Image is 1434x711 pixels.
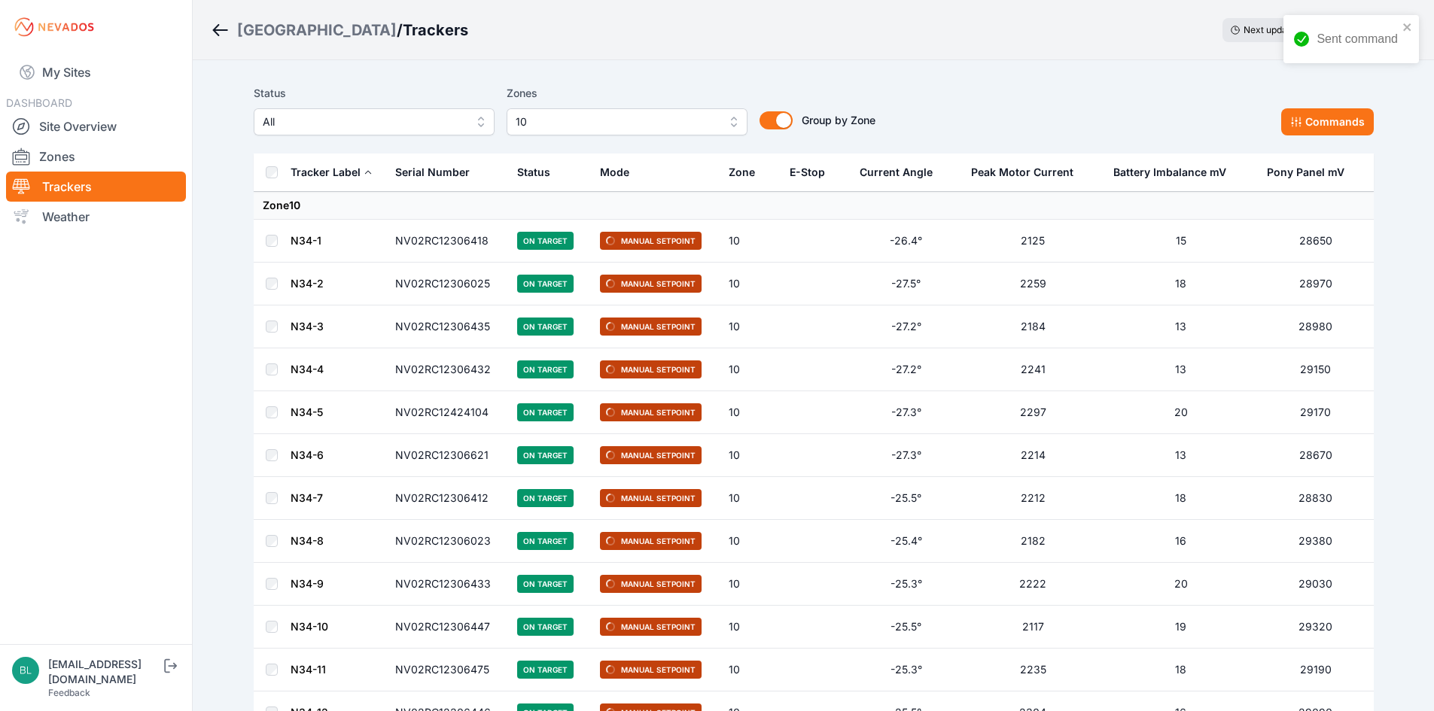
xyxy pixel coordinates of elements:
td: 10 [720,606,781,649]
span: / [397,20,403,41]
span: On Target [517,489,574,507]
td: 18 [1104,263,1258,305]
button: All [254,108,495,135]
td: NV02RC12306025 [386,263,508,305]
span: Manual Setpoint [600,446,702,464]
a: N34-11 [291,663,326,676]
td: 2184 [962,305,1104,348]
div: E-Stop [790,165,825,180]
div: Serial Number [395,165,470,180]
td: NV02RC12306432 [386,348,508,391]
td: 2297 [962,391,1104,434]
a: Zones [6,141,186,172]
span: DASHBOARD [6,96,72,109]
a: Weather [6,202,186,232]
span: On Target [517,403,574,421]
a: N34-2 [291,277,324,290]
button: Commands [1281,108,1374,135]
td: NV02RC12306621 [386,434,508,477]
a: Feedback [48,687,90,698]
td: -25.5° [851,606,961,649]
span: Manual Setpoint [600,275,702,293]
span: Group by Zone [802,114,875,126]
span: On Target [517,360,574,378]
div: Mode [600,165,629,180]
button: Serial Number [395,154,482,190]
td: 15 [1104,220,1258,263]
a: N34-5 [291,406,323,418]
td: 28650 [1258,220,1374,263]
div: Tracker Label [291,165,361,180]
span: On Target [517,275,574,293]
span: Manual Setpoint [600,232,702,250]
div: Sent command [1317,30,1398,48]
button: Status [517,154,562,190]
button: Zone [729,154,767,190]
td: 10 [720,434,781,477]
td: 28830 [1258,477,1374,520]
td: 20 [1104,563,1258,606]
td: 2214 [962,434,1104,477]
nav: Breadcrumb [211,11,468,50]
td: 28670 [1258,434,1374,477]
td: 28980 [1258,305,1374,348]
td: -27.5° [851,263,961,305]
td: 18 [1104,649,1258,691]
td: 19 [1104,606,1258,649]
span: On Target [517,618,574,636]
div: Battery Imbalance mV [1113,165,1226,180]
td: -25.3° [851,563,961,606]
img: Nevados [12,15,96,39]
button: Current Angle [860,154,945,190]
td: -26.4° [851,220,961,263]
td: NV02RC12306418 [386,220,508,263]
span: Manual Setpoint [600,532,702,550]
td: 10 [720,391,781,434]
label: Status [254,84,495,102]
div: Zone [729,165,755,180]
img: blippencott@invenergy.com [12,657,39,684]
a: [GEOGRAPHIC_DATA] [237,20,397,41]
span: 10 [516,113,717,131]
a: N34-3 [291,320,324,333]
a: My Sites [6,54,186,90]
td: NV02RC12306023 [386,520,508,563]
button: Battery Imbalance mV [1113,154,1238,190]
button: Tracker Label [291,154,373,190]
a: N34-7 [291,491,323,504]
td: 29380 [1258,520,1374,563]
td: -27.3° [851,391,961,434]
button: E-Stop [790,154,837,190]
td: 13 [1104,434,1258,477]
span: On Target [517,661,574,679]
td: 20 [1104,391,1258,434]
a: N34-6 [291,448,324,461]
a: N34-10 [291,620,328,633]
span: On Target [517,232,574,250]
a: N34-9 [291,577,324,590]
td: 10 [720,305,781,348]
td: -27.3° [851,434,961,477]
td: 10 [720,649,781,691]
div: Current Angle [860,165,933,180]
div: Status [517,165,550,180]
td: 2125 [962,220,1104,263]
span: Manual Setpoint [600,618,702,636]
button: Mode [600,154,641,190]
a: Trackers [6,172,186,202]
td: 2235 [962,649,1104,691]
td: 10 [720,477,781,520]
td: 10 [720,263,781,305]
td: -25.3° [851,649,961,691]
td: 29320 [1258,606,1374,649]
td: NV02RC12306433 [386,563,508,606]
td: -25.5° [851,477,961,520]
td: 10 [720,348,781,391]
td: 10 [720,520,781,563]
td: 2212 [962,477,1104,520]
label: Zones [507,84,747,102]
span: Manual Setpoint [600,360,702,378]
td: 2259 [962,263,1104,305]
td: NV02RC12306412 [386,477,508,520]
